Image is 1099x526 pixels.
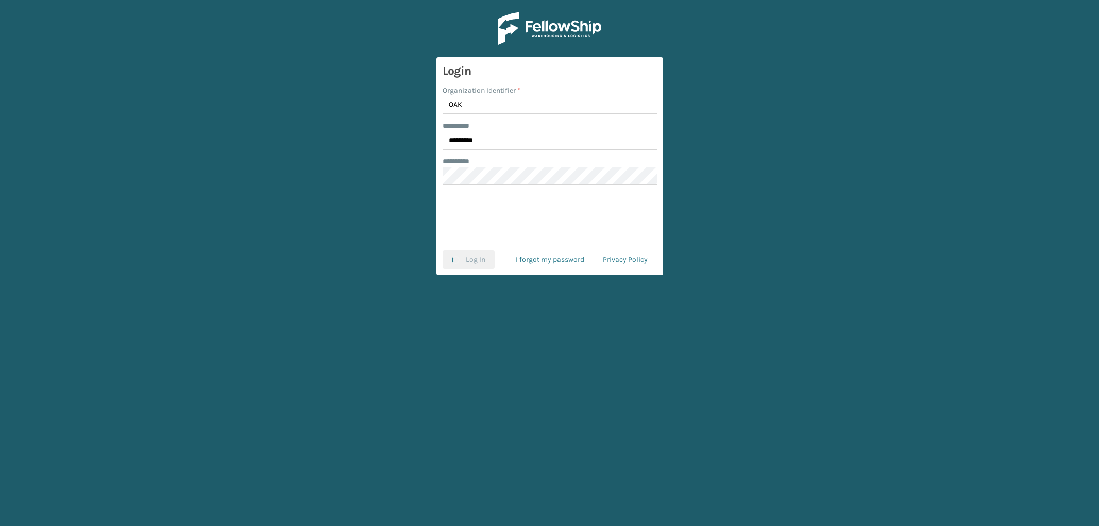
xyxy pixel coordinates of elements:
iframe: reCAPTCHA [471,198,628,238]
a: I forgot my password [506,250,594,269]
button: Log In [443,250,495,269]
a: Privacy Policy [594,250,657,269]
img: Logo [498,12,601,45]
h3: Login [443,63,657,79]
label: Organization Identifier [443,85,520,96]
